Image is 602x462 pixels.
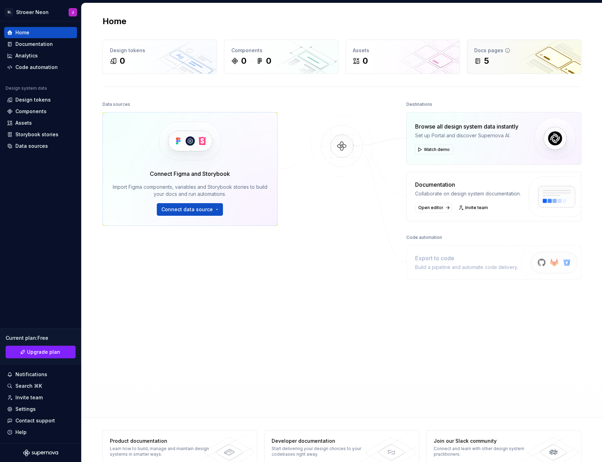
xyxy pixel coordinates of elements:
[120,55,125,67] div: 0
[110,437,212,444] div: Product documentation
[424,147,450,152] span: Watch demo
[150,170,230,178] div: Connect Figma and Storybook
[15,119,32,126] div: Assets
[415,180,521,189] div: Documentation
[15,108,47,115] div: Components
[272,437,373,444] div: Developer documentation
[272,446,373,457] div: Start delivering your design choices to your codebases right away.
[4,117,77,129] a: Assets
[15,41,53,48] div: Documentation
[241,55,246,67] div: 0
[15,52,38,59] div: Analytics
[103,40,217,74] a: Design tokens0
[415,254,518,262] div: Export to code
[103,16,126,27] h2: Home
[6,346,76,358] a: Upgrade plan
[157,203,223,216] button: Connect data source
[15,382,42,389] div: Search ⌘K
[15,429,27,436] div: Help
[434,437,535,444] div: Join our Slack community
[23,449,58,456] svg: Supernova Logo
[4,140,77,152] a: Data sources
[4,39,77,50] a: Documentation
[4,94,77,105] a: Design tokens
[474,47,574,54] div: Docs pages
[434,446,535,457] div: Connect and learn with other design system practitioners.
[15,394,43,401] div: Invite team
[16,9,49,16] div: Stroeer Neon
[1,5,80,20] button: SLStroeer NeonJ
[266,55,271,67] div: 0
[15,64,58,71] div: Code automation
[465,205,488,211] span: Invite team
[15,417,55,424] div: Contact support
[406,99,432,109] div: Destinations
[4,106,77,117] a: Components
[4,415,77,426] button: Contact support
[15,131,58,138] div: Storybook stories
[5,8,13,16] div: SL
[415,190,521,197] div: Collaborate on design system documentation.
[4,27,77,38] a: Home
[161,206,213,213] span: Connect data source
[72,9,74,15] div: J
[231,47,331,54] div: Components
[418,205,443,211] span: Open editor
[4,62,77,73] a: Code automation
[415,122,518,131] div: Browse all design system data instantly
[110,47,210,54] div: Design tokens
[15,371,47,378] div: Notifications
[103,99,130,109] div: Data sources
[415,203,452,213] a: Open editor
[467,40,581,74] a: Docs pages5
[415,132,518,139] div: Set up Portal and discover Supernova AI.
[4,129,77,140] a: Storybook stories
[415,145,453,154] button: Watch demo
[4,380,77,392] button: Search ⌘K
[4,369,77,380] button: Notifications
[4,427,77,438] button: Help
[27,349,60,356] span: Upgrade plan
[484,55,489,67] div: 5
[456,203,491,213] a: Invite team
[110,446,212,457] div: Learn how to build, manage and maintain design systems in smarter ways.
[15,406,36,413] div: Settings
[224,40,338,74] a: Components00
[6,85,47,91] div: Design system data
[113,184,267,198] div: Import Figma components, variables and Storybook stories to build your docs and run automations.
[15,29,29,36] div: Home
[363,55,368,67] div: 0
[15,143,48,150] div: Data sources
[4,404,77,415] a: Settings
[406,233,442,242] div: Code automation
[15,96,51,103] div: Design tokens
[345,40,460,74] a: Assets0
[353,47,453,54] div: Assets
[415,264,518,271] div: Build a pipeline and automate code delivery.
[6,335,76,342] div: Current plan : Free
[4,50,77,61] a: Analytics
[4,392,77,403] a: Invite team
